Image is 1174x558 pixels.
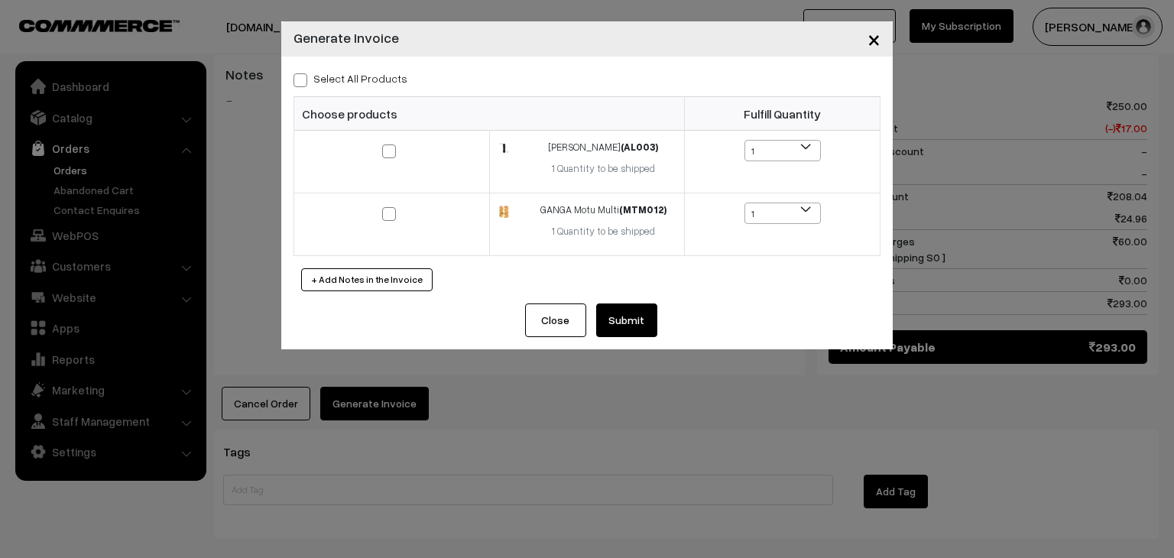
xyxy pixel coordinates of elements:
span: × [868,24,880,53]
span: 1 [745,141,820,162]
div: [PERSON_NAME] [532,140,675,155]
div: GANGA Motu Multi [532,203,675,218]
button: Close [855,15,893,63]
img: tab_keywords_by_traffic_grey.svg [152,89,164,101]
th: Fulfill Quantity [685,97,880,131]
div: Domain: [DOMAIN_NAME] [40,40,168,52]
strong: (MTM012) [619,203,666,216]
button: Submit [596,303,657,337]
strong: (AL003) [621,141,658,153]
div: v 4.0.25 [43,24,75,37]
span: 1 [745,203,820,225]
img: 121694946143-mtm012.jpg [499,204,509,217]
div: Domain Overview [58,90,137,100]
label: Select all Products [293,70,407,86]
img: 172691837179843.jpg [499,143,509,153]
h4: Generate Invoice [293,28,399,48]
img: website_grey.svg [24,40,37,52]
th: Choose products [294,97,685,131]
img: logo_orange.svg [24,24,37,37]
span: 1 [744,140,821,161]
span: 1 [744,203,821,224]
button: + Add Notes in the Invoice [301,268,433,291]
div: 1 Quantity to be shipped [532,224,675,239]
img: tab_domain_overview_orange.svg [41,89,54,101]
div: Keywords by Traffic [169,90,258,100]
div: 1 Quantity to be shipped [532,161,675,177]
button: Close [525,303,586,337]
